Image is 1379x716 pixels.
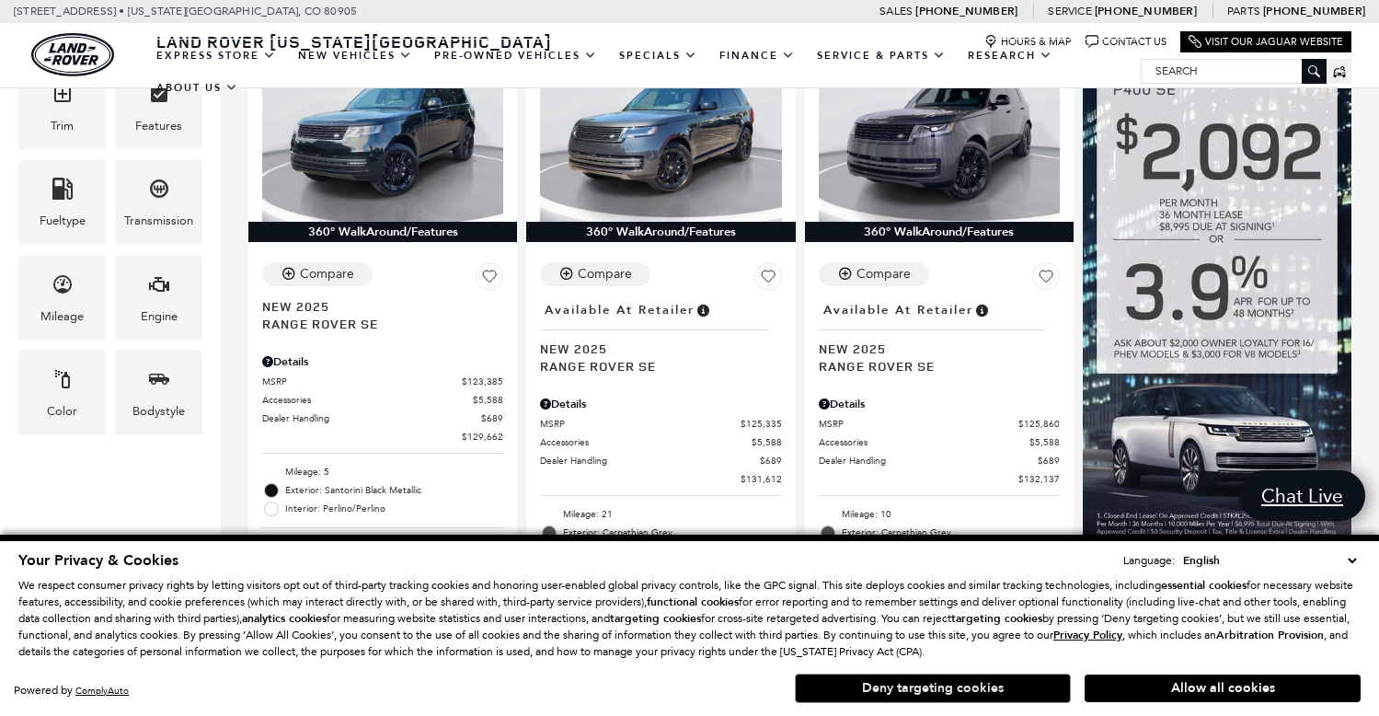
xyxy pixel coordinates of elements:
[262,393,503,407] a: Accessories $5,588
[135,116,182,136] div: Features
[1038,454,1060,468] span: $689
[842,524,1060,542] span: Exterior: Carpathian Grey
[819,396,1060,412] div: Pricing Details - Range Rover SE
[285,481,503,500] span: Exterior: Santorini Black Metallic
[132,401,185,422] div: Bodystyle
[1048,5,1091,17] span: Service
[741,417,782,431] span: $125,335
[608,40,708,72] a: Specials
[40,306,84,327] div: Mileage
[856,266,911,283] div: Compare
[819,417,1018,431] span: MSRP
[462,375,503,388] span: $123,385
[819,297,1060,375] a: Available at RetailerNew 2025Range Rover SE
[18,255,106,341] div: MileageMileage
[124,211,193,231] div: Transmission
[540,357,767,375] span: Range Rover SE
[262,297,503,332] a: New 2025Range Rover SE
[578,266,632,283] div: Compare
[481,411,503,425] span: $689
[819,435,1060,449] a: Accessories $5,588
[115,350,202,435] div: BodystyleBodystyle
[14,5,357,17] a: [STREET_ADDRESS] • [US_STATE][GEOGRAPHIC_DATA], CO 80905
[1239,470,1365,521] a: Chat Live
[540,417,781,431] a: MSRP $125,335
[819,417,1060,431] a: MSRP $125,860
[285,500,503,518] span: Interior: Perlino/Perlino
[242,611,327,626] strong: analytics cookies
[145,40,287,72] a: EXPRESS STORE
[1227,5,1260,17] span: Parts
[819,262,929,286] button: Compare Vehicle
[540,435,781,449] a: Accessories $5,588
[473,393,503,407] span: $5,588
[795,674,1071,703] button: Deny targeting cookies
[540,396,781,412] div: Pricing Details - Range Rover SE
[75,685,129,697] a: ComplyAuto
[52,173,74,211] span: Fueltype
[1161,578,1247,593] strong: essential cookies
[540,297,781,375] a: Available at RetailerNew 2025Range Rover SE
[18,64,106,150] div: TrimTrim
[563,524,781,542] span: Exterior: Carpathian Grey
[52,364,74,401] span: Color
[540,417,740,431] span: MSRP
[819,340,1046,357] span: New 2025
[1018,417,1060,431] span: $125,860
[957,40,1063,72] a: Research
[115,159,202,245] div: TransmissionTransmission
[156,30,552,52] span: Land Rover [US_STATE][GEOGRAPHIC_DATA]
[1178,551,1361,570] select: Language Select
[148,173,170,211] span: Transmission
[695,300,711,320] span: Vehicle is in stock and ready for immediate delivery. Due to demand, availability is subject to c...
[1085,675,1361,702] button: Allow all cookies
[1252,483,1352,508] span: Chat Live
[300,266,354,283] div: Compare
[805,222,1074,242] div: 360° WalkAround/Features
[18,350,106,435] div: ColorColor
[540,41,781,223] img: 2025 Land Rover Range Rover SE
[262,262,373,286] button: Compare Vehicle
[262,41,503,223] img: 2025 Land Rover Range Rover SE
[52,269,74,306] span: Mileage
[1123,555,1175,566] div: Language:
[540,472,781,486] a: $131,612
[819,357,1046,375] span: Range Rover SE
[262,375,462,388] span: MSRP
[540,262,650,286] button: Compare Vehicle
[741,472,782,486] span: $131,612
[248,222,517,242] div: 360° WalkAround/Features
[262,411,503,425] a: Dealer Handling $689
[984,35,1072,49] a: Hours & Map
[262,375,503,388] a: MSRP $123,385
[1216,628,1324,642] strong: Arbitration Provision
[52,78,74,116] span: Trim
[540,435,751,449] span: Accessories
[262,297,489,315] span: New 2025
[1142,60,1326,82] input: Search
[148,364,170,401] span: Bodystyle
[18,159,106,245] div: FueltypeFueltype
[819,472,1060,486] a: $132,137
[540,454,759,468] span: Dealer Handling
[1053,629,1122,641] a: Privacy Policy
[262,463,503,481] li: Mileage: 5
[31,33,114,76] img: Land Rover
[610,611,701,626] strong: targeting cookies
[115,255,202,341] div: EngineEngine
[462,430,503,444] span: $129,662
[879,5,913,17] span: Sales
[1032,262,1060,297] button: Save Vehicle
[18,577,1361,660] p: We respect consumer privacy rights by letting visitors opt out of third-party tracking cookies an...
[262,411,481,425] span: Dealer Handling
[708,40,806,72] a: Finance
[1263,4,1365,18] a: [PHONE_NUMBER]
[1095,4,1197,18] a: [PHONE_NUMBER]
[1053,628,1122,642] u: Privacy Policy
[526,222,795,242] div: 360° WalkAround/Features
[540,505,781,524] li: Mileage: 21
[423,40,608,72] a: Pre-Owned Vehicles
[819,41,1060,223] img: 2025 Land Rover Range Rover SE
[145,72,249,104] a: About Us
[145,40,1141,104] nav: Main Navigation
